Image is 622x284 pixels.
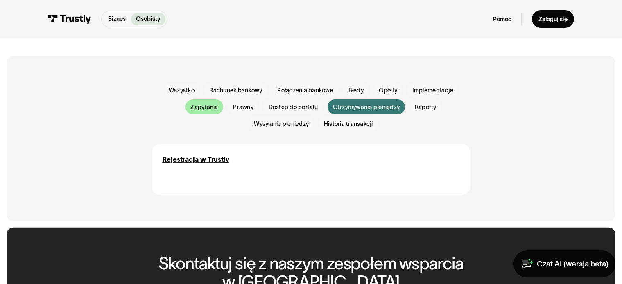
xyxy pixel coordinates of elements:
[412,87,453,94] font: Implementacje
[269,104,318,110] font: Dostęp do portalu
[233,104,253,110] font: Prawny
[537,259,608,268] font: Czat AI (wersja beta)
[415,104,437,110] font: Raporty
[210,87,262,94] font: Rachunek bankowy
[493,16,511,23] a: Pomoc
[190,104,218,110] font: Zapytania
[48,15,91,24] img: Logo Trustly
[162,156,229,163] font: Rejestracja w Trustly
[162,154,229,165] a: Rejestracja w Trustly
[324,121,373,127] font: Historia transakcji
[131,13,165,25] a: Osobisty
[348,87,364,94] font: Błędy
[538,16,568,22] font: Zaloguj się
[164,83,200,97] a: Wszystko
[379,87,398,94] font: Opłaty
[254,121,309,127] font: Wysyłanie pieniędzy
[152,83,470,131] form: Formularz e-mailowy
[103,13,131,25] a: Biznes
[513,250,615,277] a: Czat AI (wersja beta)
[333,104,400,110] font: Otrzymywanie pieniędzy
[108,16,126,22] font: Biznes
[532,10,575,28] a: Zaloguj się
[169,87,195,94] font: Wszystko
[136,16,161,22] font: Osobisty
[277,87,333,94] font: Połączenia bankowe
